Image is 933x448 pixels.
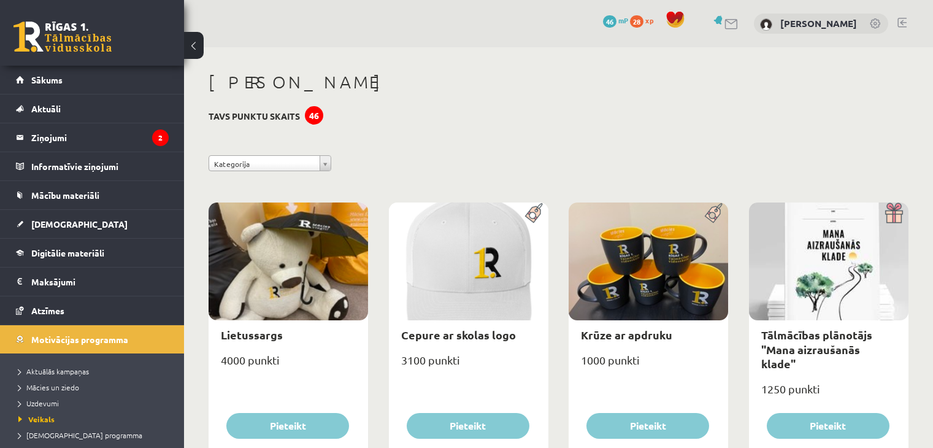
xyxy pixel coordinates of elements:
[16,152,169,180] a: Informatīvie ziņojumi
[18,430,172,441] a: [DEMOGRAPHIC_DATA] programma
[618,15,628,25] span: mP
[13,21,112,52] a: Rīgas 1. Tālmācības vidusskola
[701,203,728,223] img: Populāra prece
[407,413,529,439] button: Pieteikt
[18,414,55,424] span: Veikals
[31,218,128,230] span: [DEMOGRAPHIC_DATA]
[209,350,368,380] div: 4000 punkti
[389,350,548,380] div: 3100 punkti
[31,103,61,114] span: Aktuāli
[209,111,300,122] h3: Tavs punktu skaits
[16,239,169,267] a: Digitālie materiāli
[780,17,857,29] a: [PERSON_NAME]
[152,129,169,146] i: 2
[18,366,89,376] span: Aktuālās kampaņas
[31,268,169,296] legend: Maksājumi
[16,123,169,152] a: Ziņojumi2
[221,328,283,342] a: Lietussargs
[760,18,772,31] img: Alvis Buģis
[16,66,169,94] a: Sākums
[569,350,728,380] div: 1000 punkti
[18,382,172,393] a: Mācies un ziedo
[16,95,169,123] a: Aktuāli
[630,15,659,25] a: 28 xp
[31,190,99,201] span: Mācību materiāli
[209,155,331,171] a: Kategorija
[16,268,169,296] a: Maksājumi
[18,398,172,409] a: Uzdevumi
[226,413,349,439] button: Pieteikt
[16,181,169,209] a: Mācību materiāli
[603,15,616,28] span: 46
[749,379,908,409] div: 1250 punkti
[767,413,889,439] button: Pieteikt
[603,15,628,25] a: 46 mP
[581,328,672,342] a: Krūze ar apdruku
[16,296,169,325] a: Atzīmes
[31,305,64,316] span: Atzīmes
[31,74,63,85] span: Sākums
[521,203,548,223] img: Populāra prece
[18,366,172,377] a: Aktuālās kampaņas
[214,156,315,172] span: Kategorija
[18,382,79,392] span: Mācies un ziedo
[630,15,643,28] span: 28
[31,247,104,258] span: Digitālie materiāli
[18,398,59,408] span: Uzdevumi
[305,106,323,125] div: 46
[881,203,908,223] img: Dāvana ar pārsteigumu
[209,72,908,93] h1: [PERSON_NAME]
[645,15,653,25] span: xp
[586,413,709,439] button: Pieteikt
[16,210,169,238] a: [DEMOGRAPHIC_DATA]
[18,414,172,425] a: Veikals
[761,328,872,371] a: Tālmācības plānotājs "Mana aizraušanās klade"
[18,430,142,440] span: [DEMOGRAPHIC_DATA] programma
[31,334,128,345] span: Motivācijas programma
[16,325,169,353] a: Motivācijas programma
[31,152,169,180] legend: Informatīvie ziņojumi
[31,123,169,152] legend: Ziņojumi
[401,328,516,342] a: Cepure ar skolas logo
